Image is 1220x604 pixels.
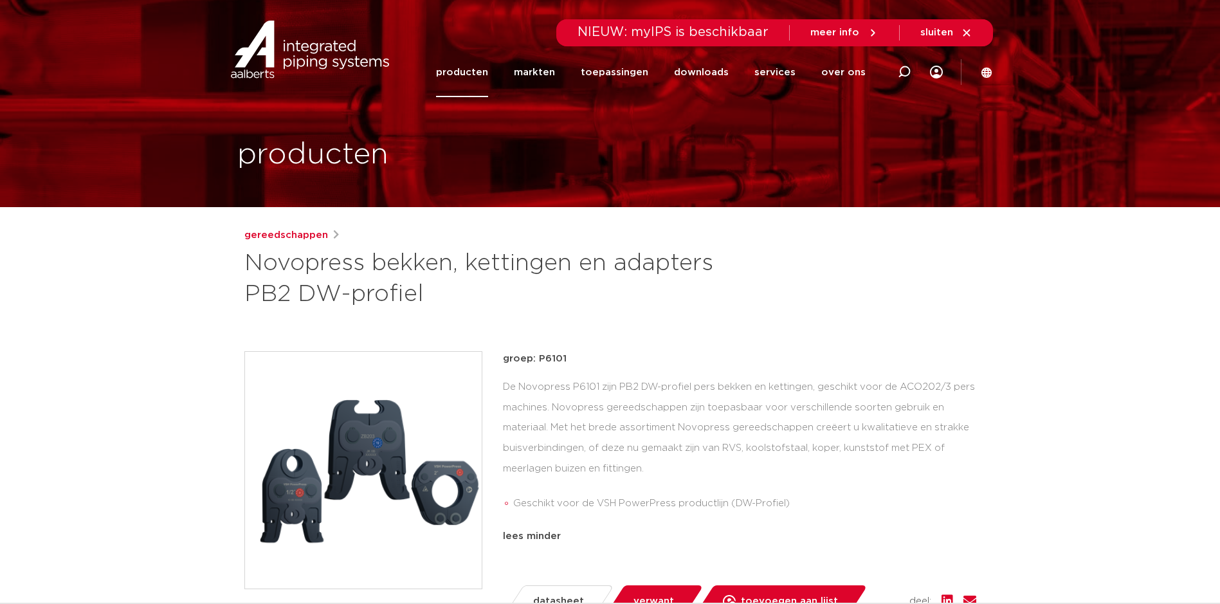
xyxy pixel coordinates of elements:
[503,529,976,544] div: lees minder
[674,48,729,97] a: downloads
[810,27,879,39] a: meer info
[810,28,859,37] span: meer info
[244,228,328,243] a: gereedschappen
[920,27,972,39] a: sluiten
[754,48,796,97] a: services
[920,28,953,37] span: sluiten
[237,134,388,176] h1: producten
[581,48,648,97] a: toepassingen
[503,377,976,519] div: De Novopress P6101 zijn PB2 DW-profiel pers bekken en kettingen, geschikt voor de ACO202/3 pers m...
[821,48,866,97] a: over ons
[245,352,482,589] img: Product Image for Novopress bekken, kettingen en adapters PB2 DW-profiel
[436,48,488,97] a: producten
[514,48,555,97] a: markten
[436,48,866,97] nav: Menu
[578,26,769,39] span: NIEUW: myIPS is beschikbaar
[513,493,976,514] li: Geschikt voor de VSH PowerPress productlijn (DW-Profiel)
[244,248,727,310] h1: Novopress bekken, kettingen en adapters PB2 DW-profiel
[503,351,976,367] p: groep: P6101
